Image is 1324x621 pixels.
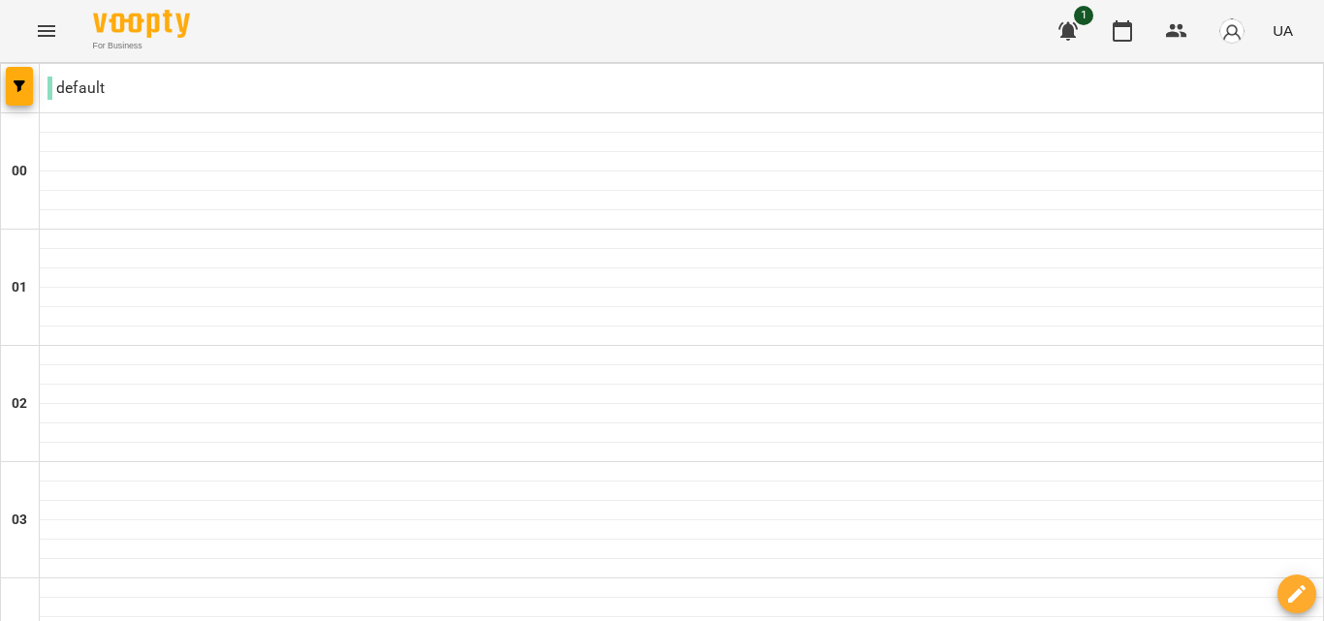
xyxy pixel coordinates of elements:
h6: 02 [12,393,27,415]
button: UA [1265,13,1301,48]
span: UA [1273,20,1293,41]
h6: 01 [12,277,27,298]
h6: 03 [12,510,27,531]
p: default [47,77,105,100]
img: Voopty Logo [93,10,190,38]
span: For Business [93,40,190,52]
button: Menu [23,8,70,54]
img: avatar_s.png [1218,17,1245,45]
span: 1 [1074,6,1093,25]
h6: 00 [12,161,27,182]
